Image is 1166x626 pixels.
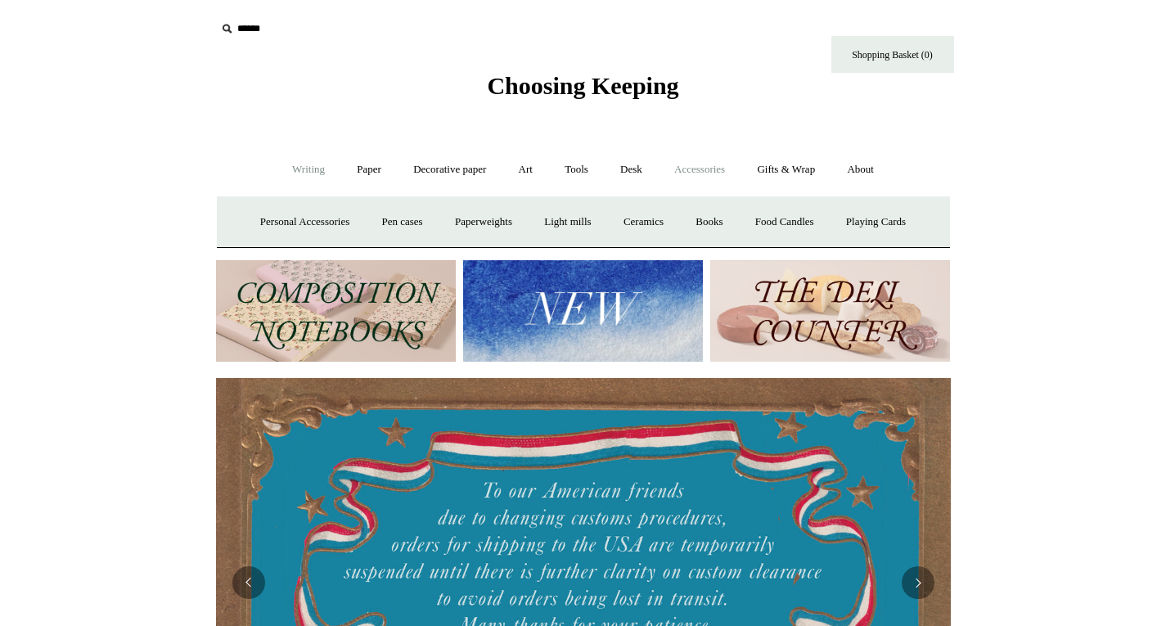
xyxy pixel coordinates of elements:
[741,200,829,244] a: Food Candles
[529,200,606,244] a: Light mills
[710,260,950,363] img: The Deli Counter
[742,148,830,191] a: Gifts & Wrap
[487,72,678,99] span: Choosing Keeping
[367,200,437,244] a: Pen cases
[245,200,364,244] a: Personal Accessories
[487,85,678,97] a: Choosing Keeping
[902,566,934,599] button: Next
[606,148,657,191] a: Desk
[832,148,889,191] a: About
[342,148,396,191] a: Paper
[660,148,740,191] a: Accessories
[609,200,678,244] a: Ceramics
[277,148,340,191] a: Writing
[463,260,703,363] img: New.jpg__PID:f73bdf93-380a-4a35-bcfe-7823039498e1
[504,148,547,191] a: Art
[550,148,603,191] a: Tools
[440,200,527,244] a: Paperweights
[398,148,501,191] a: Decorative paper
[681,200,737,244] a: Books
[831,200,921,244] a: Playing Cards
[232,566,265,599] button: Previous
[831,36,954,73] a: Shopping Basket (0)
[216,260,456,363] img: 202302 Composition ledgers.jpg__PID:69722ee6-fa44-49dd-a067-31375e5d54ec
